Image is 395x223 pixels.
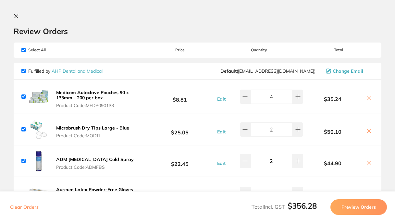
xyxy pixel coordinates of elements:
[303,129,362,135] b: $50.10
[220,68,237,74] b: Default
[14,26,381,36] h2: Review Orders
[215,160,228,166] button: Edit
[28,183,49,204] img: cXFkdmViMA
[56,90,129,101] b: Medicom Autoclave Pouches 90 x 133mm - 200 per box
[54,90,145,108] button: Medicom Autoclave Pouches 90 x 133mm - 200 per box Product Code:MEDP090133
[8,199,41,215] button: Clear Orders
[333,68,363,74] span: Change Email
[28,119,49,140] img: Nmk0Zjc4YQ
[56,125,129,131] b: Microbrush Dry Tips Large - Blue
[324,68,374,74] button: Change Email
[303,48,374,52] span: Total
[28,68,103,74] p: Fulfilled by
[56,156,134,162] b: ADM [MEDICAL_DATA] Cold Spray
[288,201,317,211] b: $356.28
[56,165,134,170] span: Product Code: ADMFBS
[54,156,136,170] button: ADM [MEDICAL_DATA] Cold Spray Product Code:ADMFBS
[303,160,362,166] b: $44.90
[54,187,145,205] button: Aureum Latex Powder-Free Gloves Small Product Code:AURGPFS
[145,48,215,52] span: Price
[28,151,49,171] img: NmQ4dnJxNg
[215,96,228,102] button: Edit
[52,68,103,74] a: AHP Dental and Medical
[252,204,317,210] span: Total Incl. GST
[56,103,143,108] span: Product Code: MEDP090133
[21,48,86,52] span: Select All
[215,48,303,52] span: Quantity
[28,86,49,107] img: cmhjbDVxZg
[54,125,131,139] button: Microbrush Dry Tips Large - Blue Product Code:MODTL
[220,68,315,74] span: orders@ahpdentalmedical.com.au
[56,133,129,138] span: Product Code: MODTL
[330,199,387,215] button: Preview Orders
[145,124,215,136] b: $25.05
[145,188,215,200] b: $9.28
[145,155,215,167] b: $22.45
[215,129,228,135] button: Edit
[145,91,215,103] b: $8.81
[56,187,133,198] b: Aureum Latex Powder-Free Gloves Small
[303,96,362,102] b: $35.24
